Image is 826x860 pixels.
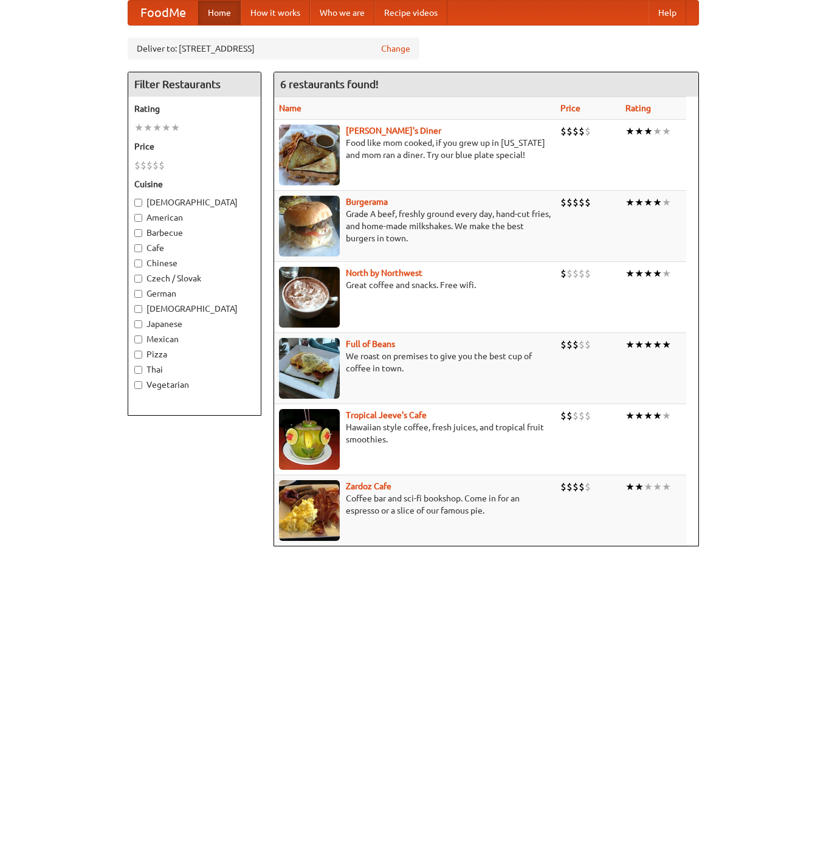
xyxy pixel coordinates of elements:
[146,159,153,172] li: $
[279,208,551,244] p: Grade A beef, freshly ground every day, hand-cut fries, and home-made milkshakes. We make the bes...
[134,320,142,328] input: Japanese
[128,72,261,97] h4: Filter Restaurants
[134,140,255,153] h5: Price
[579,267,585,280] li: $
[346,126,441,136] b: [PERSON_NAME]'s Diner
[566,267,573,280] li: $
[579,125,585,138] li: $
[653,409,662,422] li: ★
[134,121,143,134] li: ★
[585,196,591,209] li: $
[134,303,255,315] label: [DEMOGRAPHIC_DATA]
[635,125,644,138] li: ★
[644,480,653,494] li: ★
[134,290,142,298] input: German
[635,267,644,280] li: ★
[134,272,255,284] label: Czech / Slovak
[134,333,255,345] label: Mexican
[653,480,662,494] li: ★
[635,480,644,494] li: ★
[134,212,255,224] label: American
[134,366,142,374] input: Thai
[134,244,142,252] input: Cafe
[579,409,585,422] li: $
[280,78,379,90] ng-pluralize: 6 restaurants found!
[625,125,635,138] li: ★
[381,43,410,55] a: Change
[635,409,644,422] li: ★
[653,267,662,280] li: ★
[644,267,653,280] li: ★
[310,1,374,25] a: Who we are
[134,227,255,239] label: Barbecue
[585,267,591,280] li: $
[649,1,686,25] a: Help
[625,267,635,280] li: ★
[134,363,255,376] label: Thai
[625,103,651,113] a: Rating
[279,492,551,517] p: Coffee bar and sci-fi bookshop. Come in for an espresso or a slice of our famous pie.
[585,125,591,138] li: $
[134,178,255,190] h5: Cuisine
[566,125,573,138] li: $
[662,480,671,494] li: ★
[573,338,579,351] li: $
[279,350,551,374] p: We roast on premises to give you the best cup of coffee in town.
[346,339,395,349] a: Full of Beans
[579,196,585,209] li: $
[241,1,310,25] a: How it works
[134,379,255,391] label: Vegetarian
[128,1,198,25] a: FoodMe
[560,196,566,209] li: $
[560,480,566,494] li: $
[579,480,585,494] li: $
[653,196,662,209] li: ★
[653,125,662,138] li: ★
[374,1,447,25] a: Recipe videos
[635,196,644,209] li: ★
[644,125,653,138] li: ★
[573,480,579,494] li: $
[171,121,180,134] li: ★
[159,159,165,172] li: $
[662,196,671,209] li: ★
[573,409,579,422] li: $
[662,125,671,138] li: ★
[566,409,573,422] li: $
[346,268,422,278] a: North by Northwest
[134,348,255,360] label: Pizza
[644,196,653,209] li: ★
[134,318,255,330] label: Japanese
[134,214,142,222] input: American
[346,197,388,207] a: Burgerama
[653,338,662,351] li: ★
[279,196,340,256] img: burgerama.jpg
[134,381,142,389] input: Vegetarian
[134,229,142,237] input: Barbecue
[560,125,566,138] li: $
[560,338,566,351] li: $
[644,338,653,351] li: ★
[134,260,142,267] input: Chinese
[279,267,340,328] img: north.jpg
[662,409,671,422] li: ★
[346,410,427,420] a: Tropical Jeeve's Cafe
[625,480,635,494] li: ★
[140,159,146,172] li: $
[560,267,566,280] li: $
[644,409,653,422] li: ★
[279,137,551,161] p: Food like mom cooked, if you grew up in [US_STATE] and mom ran a diner. Try our blue plate special!
[153,121,162,134] li: ★
[625,409,635,422] li: ★
[560,103,580,113] a: Price
[134,196,255,208] label: [DEMOGRAPHIC_DATA]
[134,305,142,313] input: [DEMOGRAPHIC_DATA]
[134,242,255,254] label: Cafe
[134,351,142,359] input: Pizza
[279,279,551,291] p: Great coffee and snacks. Free wifi.
[162,121,171,134] li: ★
[566,338,573,351] li: $
[573,196,579,209] li: $
[585,409,591,422] li: $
